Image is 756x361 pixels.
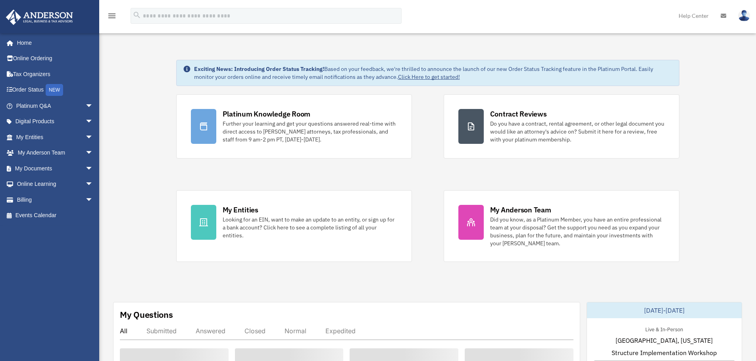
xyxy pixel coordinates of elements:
span: Structure Implementation Workshop [612,348,717,357]
div: Live & In-Person [639,325,689,333]
span: arrow_drop_down [85,98,101,114]
a: Digital Productsarrow_drop_down [6,114,105,130]
i: search [133,11,141,19]
div: Normal [285,327,306,335]
span: arrow_drop_down [85,160,101,177]
div: All [120,327,127,335]
strong: Exciting News: Introducing Order Status Tracking! [194,65,324,73]
div: Platinum Knowledge Room [223,109,311,119]
a: Home [6,35,101,51]
a: Contract Reviews Do you have a contract, rental agreement, or other legal document you would like... [444,94,679,159]
div: Further your learning and get your questions answered real-time with direct access to [PERSON_NAM... [223,120,397,143]
a: My Entities Looking for an EIN, want to make an update to an entity, or sign up for a bank accoun... [176,190,412,262]
img: User Pic [738,10,750,21]
div: Looking for an EIN, want to make an update to an entity, or sign up for a bank account? Click her... [223,216,397,239]
a: Click Here to get started! [398,73,460,80]
span: arrow_drop_down [85,176,101,193]
a: My Documentsarrow_drop_down [6,160,105,176]
a: Online Learningarrow_drop_down [6,176,105,192]
div: My Anderson Team [490,205,551,215]
div: Closed [244,327,265,335]
a: My Entitiesarrow_drop_down [6,129,105,145]
img: Anderson Advisors Platinum Portal [4,10,75,25]
a: Tax Organizers [6,66,105,82]
div: Answered [196,327,225,335]
div: My Questions [120,309,173,321]
a: My Anderson Teamarrow_drop_down [6,145,105,161]
a: Platinum Q&Aarrow_drop_down [6,98,105,114]
div: My Entities [223,205,258,215]
div: Contract Reviews [490,109,547,119]
div: Submitted [146,327,177,335]
i: menu [107,11,117,21]
a: Events Calendar [6,208,105,223]
span: arrow_drop_down [85,114,101,130]
div: NEW [46,84,63,96]
a: My Anderson Team Did you know, as a Platinum Member, you have an entire professional team at your... [444,190,679,262]
div: Do you have a contract, rental agreement, or other legal document you would like an attorney's ad... [490,120,665,143]
a: Billingarrow_drop_down [6,192,105,208]
a: Platinum Knowledge Room Further your learning and get your questions answered real-time with dire... [176,94,412,159]
div: Did you know, as a Platinum Member, you have an entire professional team at your disposal? Get th... [490,216,665,247]
a: Order StatusNEW [6,82,105,98]
span: [GEOGRAPHIC_DATA], [US_STATE] [616,336,713,345]
div: [DATE]-[DATE] [587,302,742,318]
span: arrow_drop_down [85,129,101,145]
a: Online Ordering [6,51,105,67]
div: Based on your feedback, we're thrilled to announce the launch of our new Order Status Tracking fe... [194,65,673,81]
span: arrow_drop_down [85,145,101,161]
a: menu [107,14,117,21]
div: Expedited [325,327,356,335]
span: arrow_drop_down [85,192,101,208]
